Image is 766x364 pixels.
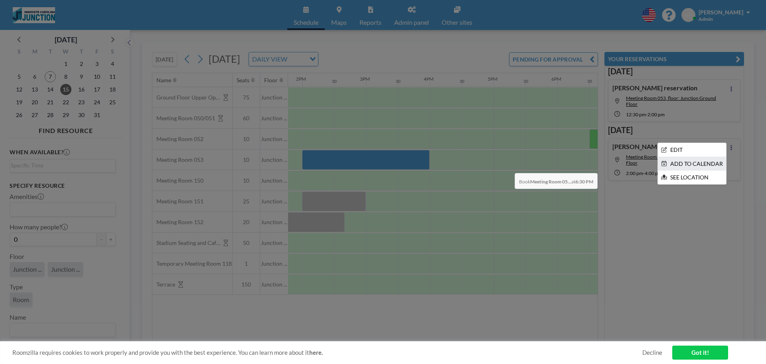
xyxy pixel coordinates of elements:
li: ADD TO CALENDAR [658,157,726,171]
a: Got it! [672,346,728,360]
span: Roomzilla requires cookies to work properly and provide you with the best experience. You can lea... [12,349,642,356]
li: EDIT [658,143,726,157]
a: Decline [642,349,662,356]
li: SEE LOCATION [658,171,726,184]
b: Meeting Room 05... [530,179,571,185]
span: Book at [515,173,598,189]
a: here. [309,349,323,356]
b: 6:30 PM [575,179,593,185]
